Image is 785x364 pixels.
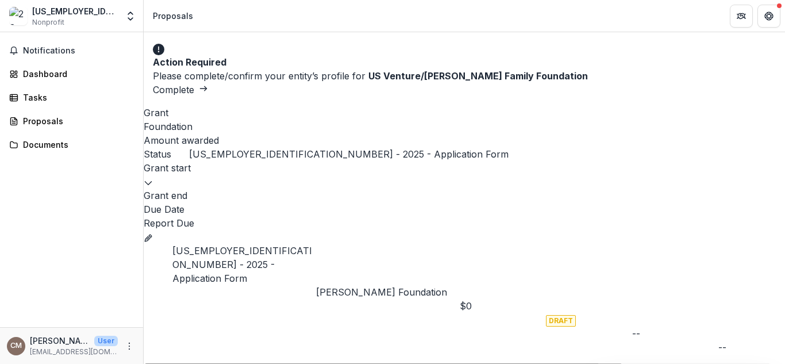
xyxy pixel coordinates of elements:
[144,202,785,216] div: Due Date
[23,68,129,80] div: Dashboard
[5,88,138,107] a: Tasks
[144,230,153,244] button: Grant 9598912d-4ddb-452a-b6bc-dbeac20550bb
[144,133,785,147] div: Amount awarded
[32,17,64,28] span: Nonprofit
[144,161,785,175] div: Grant start
[30,347,118,357] p: [EMAIL_ADDRESS][DOMAIN_NAME]
[153,69,776,83] div: Please complete/confirm your entity’s profile for
[144,147,785,161] div: Status
[144,120,785,133] div: Foundation
[10,342,22,350] div: Cassie Minder
[144,216,785,230] div: Report Due
[144,161,785,189] div: Grant start
[144,189,785,202] div: Grant end
[460,299,546,313] div: $0
[23,115,129,127] div: Proposals
[23,46,134,56] span: Notifications
[148,7,198,24] nav: breadcrumb
[730,5,753,28] button: Partners
[5,41,138,60] button: Notifications
[5,64,138,83] a: Dashboard
[172,245,312,284] a: [US_EMPLOYER_IDENTIFICATION_NUMBER] - 2025 - Application Form
[153,83,208,97] button: Complete
[9,7,28,25] img: 25-1320272
[757,5,780,28] button: Get Help
[23,91,129,104] div: Tasks
[5,135,138,154] a: Documents
[5,112,138,131] a: Proposals
[144,106,785,120] div: Grant
[144,178,153,187] svg: sorted descending
[316,285,460,299] p: [PERSON_NAME] Foundation
[632,327,718,340] div: --
[546,315,576,327] span: DRAFT
[23,139,129,151] div: Documents
[368,70,588,82] strong: US Venture/[PERSON_NAME] Family Foundation
[32,5,118,17] div: [US_EMPLOYER_IDENTIFICATION_NUMBER]
[122,339,136,353] button: More
[122,5,138,28] button: Open entity switcher
[153,55,771,69] div: Action Required
[30,335,90,347] p: [PERSON_NAME]
[153,10,193,22] div: Proposals
[94,336,118,346] p: User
